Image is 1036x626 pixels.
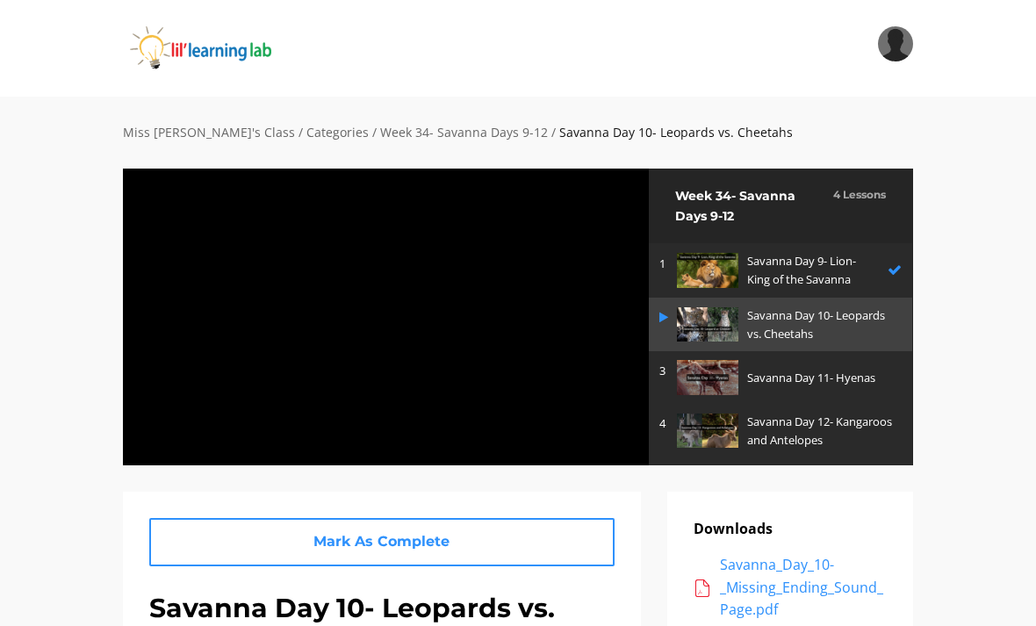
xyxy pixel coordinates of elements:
[675,186,824,226] h2: Week 34- Savanna Days 9-12
[747,252,879,289] p: Savanna Day 9- Lion- King of the Savanna
[720,554,887,622] div: Savanna_Day_10-_Missing_Ending_Sound_Page.pdf
[649,243,912,298] a: 1 Savanna Day 9- Lion- King of the Savanna
[659,414,668,433] p: 4
[306,124,369,140] a: Categories
[299,123,303,142] div: /
[372,123,377,142] div: /
[123,124,295,140] a: Miss [PERSON_NAME]'s Class
[123,26,323,70] img: iJObvVIsTmeLBah9dr2P_logo_360x80.png
[551,123,556,142] div: /
[649,351,912,403] a: 3 Savanna Day 11- Hyenas
[380,124,548,140] a: Week 34- Savanna Days 9-12
[833,186,886,203] h3: 4 Lessons
[659,255,668,273] p: 1
[649,457,912,506] a: Next Category
[747,413,893,450] p: Savanna Day 12- Kangaroos and Antelopes
[694,579,711,597] img: acrobat.png
[747,306,893,343] p: Savanna Day 10- Leopards vs. Cheetahs
[878,26,913,61] img: 7d0b3d1d4d883f76e30714d3632abb93
[659,362,668,380] p: 3
[677,414,738,448] img: 5G3bjg9wSpSYTgvPnGc1_Screen_Shot_2022-05-04_at_9.30.13_PM.png
[677,307,738,342] img: B0bySyDVTz76W5EWOthg_Screen_Shot_2022-05-04_at_8.48.00_PM.png
[149,518,615,566] a: Mark As Complete
[677,253,738,287] img: lIGyfed4S7KF1eIEWS1w_Screen_Shot_2022-05-04_at_8.42.41_PM.png
[677,360,738,394] img: QxkL9GEyS8XyLRwsJ4u0_Screen_Shot_2022-05-04_at_8.58.47_PM.png
[559,123,793,142] div: Savanna Day 10- Leopards vs. Cheetahs
[694,518,887,541] p: Downloads
[649,298,912,352] a: Savanna Day 10- Leopards vs. Cheetahs
[694,554,887,622] a: Savanna_Day_10-_Missing_Ending_Sound_Page.pdf
[747,369,893,387] p: Savanna Day 11- Hyenas
[649,404,912,458] a: 4 Savanna Day 12- Kangaroos and Antelopes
